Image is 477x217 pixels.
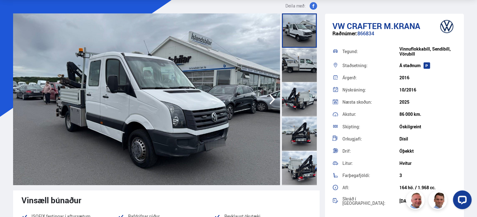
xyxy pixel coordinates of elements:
[399,149,456,154] div: Óþekkt
[399,173,456,178] div: 3
[399,87,456,92] div: 10/2016
[399,63,456,68] div: Á staðnum
[332,30,357,37] span: Raðnúmer:
[399,100,456,105] div: 2025
[399,199,456,204] div: [DATE]
[429,192,448,210] img: FbJEzSuNWCJXmdc-.webp
[399,124,456,129] div: Óskilgreint
[399,136,456,141] div: Dísil
[342,125,399,129] div: Skipting:
[342,197,399,205] div: Skráð í [GEOGRAPHIC_DATA]:
[448,188,474,214] iframe: LiveChat chat widget
[342,88,399,92] div: Nýskráning:
[342,100,399,104] div: Næsta skoðun:
[342,173,399,178] div: Farþegafjöldi:
[342,185,399,190] div: Afl:
[399,185,456,190] div: 164 hö. / 1.968 cc.
[399,47,456,57] div: Vinnuflokkabíll, Sendibíll, Vörubíll
[342,161,399,165] div: Litur:
[399,112,456,117] div: 86 000 km.
[332,31,457,43] div: 866834
[342,149,399,153] div: Drif:
[332,20,345,32] span: VW
[399,161,456,166] div: Hvítur
[347,20,420,32] span: Crafter M.KRANA
[399,75,456,80] div: 2016
[342,63,399,68] div: Staðsetning:
[342,49,399,54] div: Tegund:
[342,112,399,116] div: Akstur:
[283,2,320,10] button: Deila með:
[342,76,399,80] div: Árgerð:
[22,195,311,205] div: Vinsæll búnaður
[13,13,280,185] img: 3456958.jpeg
[407,192,426,210] img: siFngHWaQ9KaOqBr.png
[285,2,306,10] span: Deila með:
[342,137,399,141] div: Orkugjafi:
[434,17,459,36] img: brand logo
